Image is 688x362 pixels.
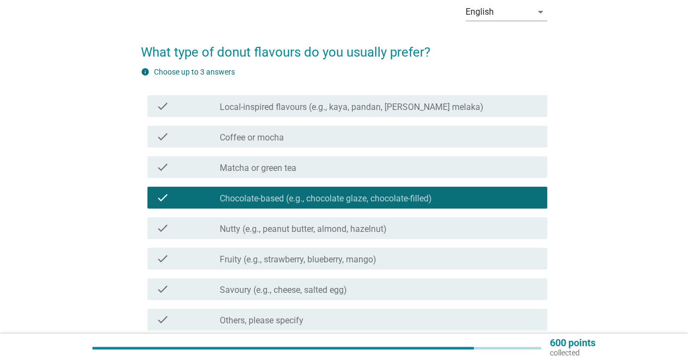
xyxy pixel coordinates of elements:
p: 600 points [550,338,596,348]
h2: What type of donut flavours do you usually prefer? [141,32,547,62]
label: Choose up to 3 answers [154,68,235,76]
i: check [156,161,169,174]
i: check [156,191,169,204]
i: check [156,313,169,326]
label: Others, please specify [220,315,303,326]
i: arrow_drop_down [534,5,547,19]
label: Chocolate-based (e.g., chocolate glaze, chocolate-filled) [220,193,432,204]
label: Matcha or green tea [220,163,296,174]
div: English [466,7,494,17]
label: Coffee or mocha [220,132,284,143]
i: info [141,68,150,76]
i: check [156,283,169,296]
i: check [156,252,169,265]
p: collected [550,348,596,358]
label: Fruity (e.g., strawberry, blueberry, mango) [220,254,376,265]
label: Local-inspired flavours (e.g., kaya, pandan, [PERSON_NAME] melaka) [220,102,484,113]
i: check [156,222,169,235]
label: Nutty (e.g., peanut butter, almond, hazelnut) [220,224,387,235]
i: check [156,130,169,143]
i: check [156,100,169,113]
label: Savoury (e.g., cheese, salted egg) [220,285,347,296]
